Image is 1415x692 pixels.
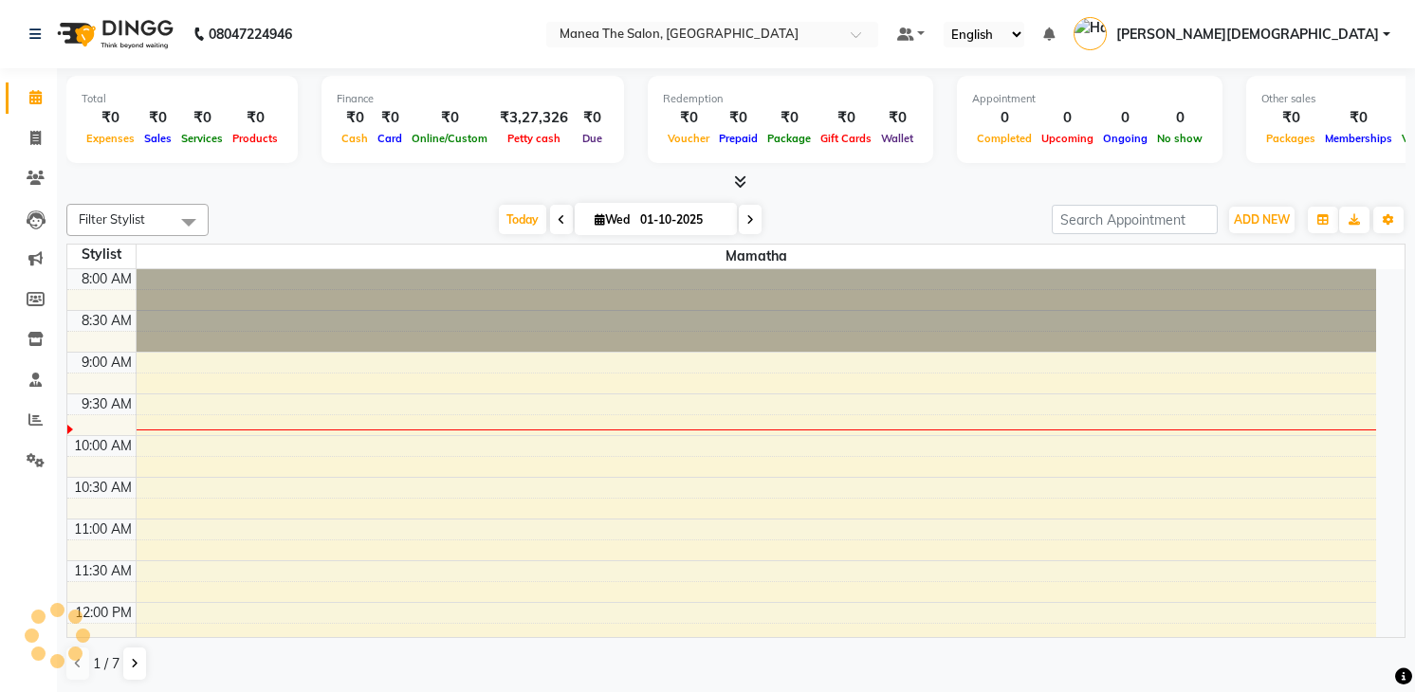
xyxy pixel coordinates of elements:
span: Due [578,132,607,145]
span: Filter Stylist [79,211,145,227]
div: 0 [972,107,1037,129]
div: ₹0 [337,107,373,129]
div: Redemption [663,91,918,107]
div: Stylist [67,245,136,264]
span: Cash [337,132,373,145]
span: Online/Custom [407,132,492,145]
span: Wallet [876,132,918,145]
input: Search Appointment [1052,205,1218,234]
div: 11:00 AM [70,519,136,539]
span: Packages [1261,132,1320,145]
div: Appointment [972,91,1207,107]
div: ₹0 [228,107,283,129]
span: Wed [590,212,634,227]
div: ₹0 [1261,107,1320,129]
span: 1 / 7 [93,654,119,674]
div: ₹0 [407,107,492,129]
span: Prepaid [714,132,763,145]
div: ₹0 [1320,107,1397,129]
span: Ongoing [1098,132,1152,145]
span: Mamatha [137,245,1377,268]
div: 0 [1098,107,1152,129]
span: [PERSON_NAME][DEMOGRAPHIC_DATA] [1116,25,1379,45]
button: ADD NEW [1229,207,1295,233]
input: 2025-10-01 [634,206,729,234]
div: 10:30 AM [70,478,136,498]
span: Upcoming [1037,132,1098,145]
div: 9:30 AM [78,394,136,414]
div: ₹0 [176,107,228,129]
b: 08047224946 [209,8,292,61]
div: 11:30 AM [70,561,136,581]
div: 9:00 AM [78,353,136,373]
div: ₹3,27,326 [492,107,576,129]
div: ₹0 [816,107,876,129]
div: ₹0 [576,107,609,129]
div: Total [82,91,283,107]
img: logo [48,8,178,61]
div: 10:00 AM [70,436,136,456]
div: 0 [1037,107,1098,129]
span: No show [1152,132,1207,145]
span: Petty cash [503,132,565,145]
div: ₹0 [876,107,918,129]
img: Hari Krishna [1074,17,1107,50]
div: ₹0 [82,107,139,129]
div: ₹0 [139,107,176,129]
span: Card [373,132,407,145]
div: ₹0 [373,107,407,129]
span: Products [228,132,283,145]
div: 8:30 AM [78,311,136,331]
span: Gift Cards [816,132,876,145]
span: Voucher [663,132,714,145]
div: 12:00 PM [71,603,136,623]
div: ₹0 [714,107,763,129]
div: 0 [1152,107,1207,129]
span: Sales [139,132,176,145]
div: ₹0 [663,107,714,129]
span: Package [763,132,816,145]
div: 8:00 AM [78,269,136,289]
span: Today [499,205,546,234]
span: Expenses [82,132,139,145]
span: Completed [972,132,1037,145]
span: Services [176,132,228,145]
div: ₹0 [763,107,816,129]
span: ADD NEW [1234,212,1290,227]
div: Finance [337,91,609,107]
span: Memberships [1320,132,1397,145]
